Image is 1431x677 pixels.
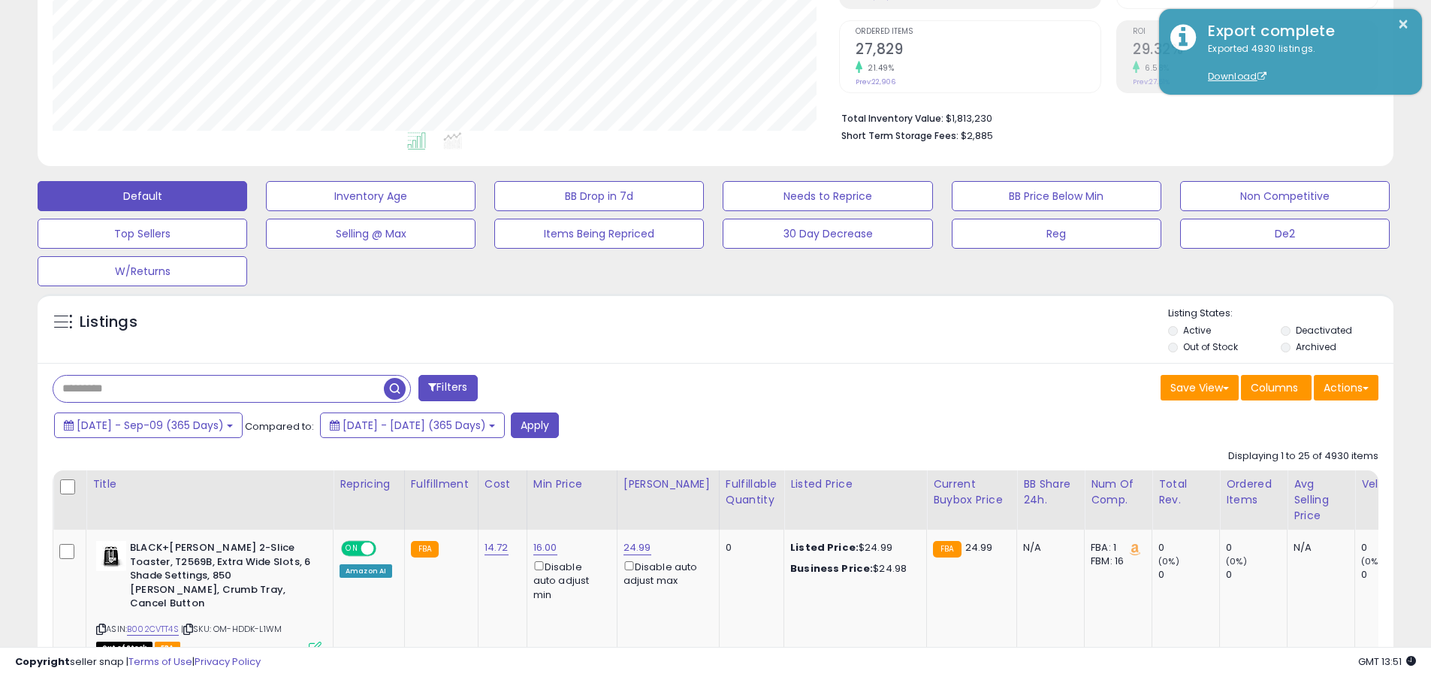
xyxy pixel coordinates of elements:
[1226,555,1247,567] small: (0%)
[494,219,704,249] button: Items Being Repriced
[1358,654,1416,669] span: 2025-09-10 13:51 GMT
[1091,555,1140,568] div: FBM: 16
[1241,375,1312,400] button: Columns
[1294,541,1343,555] div: N/A
[96,541,126,571] img: 31n2RYzJIbL._SL40_.jpg
[790,540,859,555] b: Listed Price:
[1158,541,1219,555] div: 0
[790,476,920,492] div: Listed Price
[128,654,192,669] a: Terms of Use
[1183,340,1238,353] label: Out of Stock
[38,181,247,211] button: Default
[1226,568,1287,582] div: 0
[1133,77,1170,86] small: Prev: 27.51%
[494,181,704,211] button: BB Drop in 7d
[1296,324,1352,337] label: Deactivated
[726,541,772,555] div: 0
[374,543,398,555] span: OFF
[841,112,943,125] b: Total Inventory Value:
[1140,62,1170,74] small: 6.58%
[340,564,392,578] div: Amazon AI
[961,128,993,143] span: $2,885
[1296,340,1336,353] label: Archived
[127,623,179,636] a: B002CVTT4S
[533,540,557,555] a: 16.00
[723,181,932,211] button: Needs to Reprice
[1397,15,1409,34] button: ×
[1133,41,1378,61] h2: 29.32%
[1226,476,1281,508] div: Ordered Items
[485,476,521,492] div: Cost
[1361,568,1422,582] div: 0
[790,561,873,576] b: Business Price:
[841,129,959,142] b: Short Term Storage Fees:
[80,312,137,333] h5: Listings
[511,413,559,438] button: Apply
[1161,375,1239,400] button: Save View
[418,375,477,401] button: Filters
[965,540,993,555] span: 24.99
[1091,541,1140,555] div: FBA: 1
[533,558,605,602] div: Disable auto adjust min
[952,181,1161,211] button: BB Price Below Min
[130,541,312,615] b: BLACK+[PERSON_NAME] 2-Slice Toaster, T2569B, Extra Wide Slots, 6 Shade Settings, 850 [PERSON_NAME...
[77,418,224,433] span: [DATE] - Sep-09 (365 Days)
[1091,476,1146,508] div: Num of Comp.
[181,623,282,635] span: | SKU: OM-HDDK-L1WM
[841,108,1367,126] li: $1,813,230
[1183,324,1211,337] label: Active
[623,558,708,588] div: Disable auto adjust max
[1228,449,1378,464] div: Displaying 1 to 25 of 4930 items
[533,476,611,492] div: Min Price
[411,476,472,492] div: Fulfillment
[933,476,1010,508] div: Current Buybox Price
[1251,380,1298,395] span: Columns
[1180,181,1390,211] button: Non Competitive
[1208,70,1266,83] a: Download
[1158,476,1213,508] div: Total Rev.
[790,541,915,555] div: $24.99
[1361,541,1422,555] div: 0
[155,642,180,654] span: FBA
[320,413,505,438] button: [DATE] - [DATE] (365 Days)
[856,41,1100,61] h2: 27,829
[343,543,361,555] span: ON
[933,541,961,558] small: FBA
[1197,20,1411,42] div: Export complete
[1314,375,1378,400] button: Actions
[343,418,486,433] span: [DATE] - [DATE] (365 Days)
[411,541,439,558] small: FBA
[1023,476,1078,508] div: BB Share 24h.
[92,476,327,492] div: Title
[340,476,398,492] div: Repricing
[1133,28,1378,36] span: ROI
[1023,541,1073,555] div: N/A
[96,642,152,654] span: All listings that are currently out of stock and unavailable for purchase on Amazon
[1158,555,1179,567] small: (0%)
[15,655,261,669] div: seller snap | |
[856,28,1100,36] span: Ordered Items
[1180,219,1390,249] button: De2
[1361,555,1382,567] small: (0%)
[1361,476,1416,492] div: Velocity
[266,181,475,211] button: Inventory Age
[1197,42,1411,84] div: Exported 4930 listings.
[1158,568,1219,582] div: 0
[790,562,915,576] div: $24.98
[1294,476,1348,524] div: Avg Selling Price
[195,654,261,669] a: Privacy Policy
[54,413,243,438] button: [DATE] - Sep-09 (365 Days)
[726,476,777,508] div: Fulfillable Quantity
[862,62,894,74] small: 21.49%
[1168,307,1393,321] p: Listing States:
[38,256,247,286] button: W/Returns
[723,219,932,249] button: 30 Day Decrease
[485,540,509,555] a: 14.72
[245,419,314,434] span: Compared to:
[1226,541,1287,555] div: 0
[856,77,895,86] small: Prev: 22,906
[15,654,70,669] strong: Copyright
[623,476,713,492] div: [PERSON_NAME]
[952,219,1161,249] button: Reg
[623,540,651,555] a: 24.99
